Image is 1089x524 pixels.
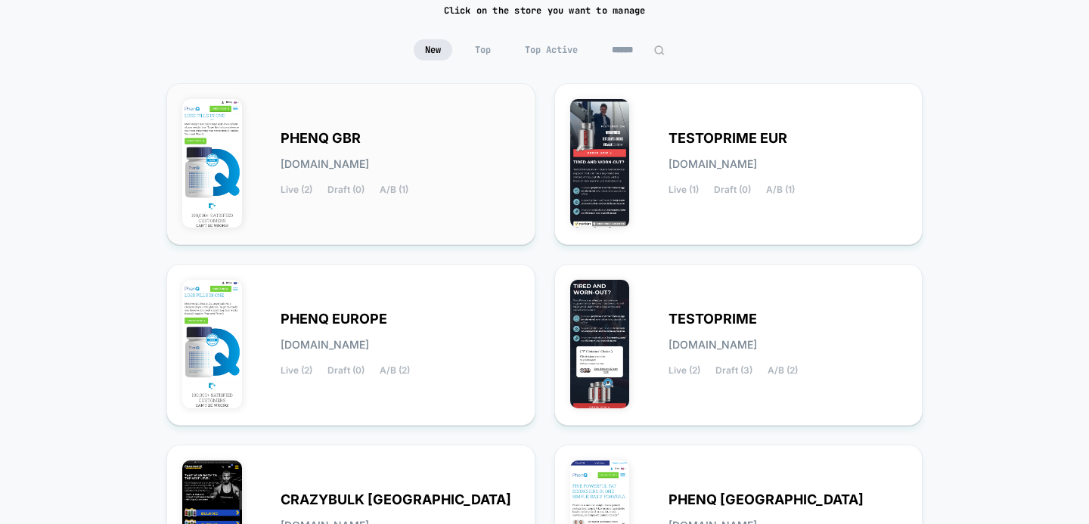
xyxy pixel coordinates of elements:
[182,99,242,228] img: PHENQ_GBR
[281,133,361,144] span: PHENQ GBR
[570,99,630,228] img: TESTOPRIME_EUR
[464,39,502,60] span: Top
[327,365,365,376] span: Draft (0)
[669,314,757,324] span: TESTOPRIME
[444,5,646,17] h2: Click on the store you want to manage
[653,45,665,56] img: edit
[669,365,700,376] span: Live (2)
[570,280,630,408] img: TESTOPRIME
[513,39,589,60] span: Top Active
[281,159,369,169] span: [DOMAIN_NAME]
[281,340,369,350] span: [DOMAIN_NAME]
[281,365,312,376] span: Live (2)
[380,184,408,195] span: A/B (1)
[714,184,751,195] span: Draft (0)
[669,184,699,195] span: Live (1)
[669,495,864,505] span: PHENQ [GEOGRAPHIC_DATA]
[669,340,757,350] span: [DOMAIN_NAME]
[182,280,242,408] img: PHENQ_EUROPE
[281,314,387,324] span: PHENQ EUROPE
[768,365,798,376] span: A/B (2)
[715,365,752,376] span: Draft (3)
[281,495,511,505] span: CRAZYBULK [GEOGRAPHIC_DATA]
[669,159,757,169] span: [DOMAIN_NAME]
[669,133,787,144] span: TESTOPRIME EUR
[766,184,795,195] span: A/B (1)
[414,39,452,60] span: New
[281,184,312,195] span: Live (2)
[327,184,365,195] span: Draft (0)
[380,365,410,376] span: A/B (2)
